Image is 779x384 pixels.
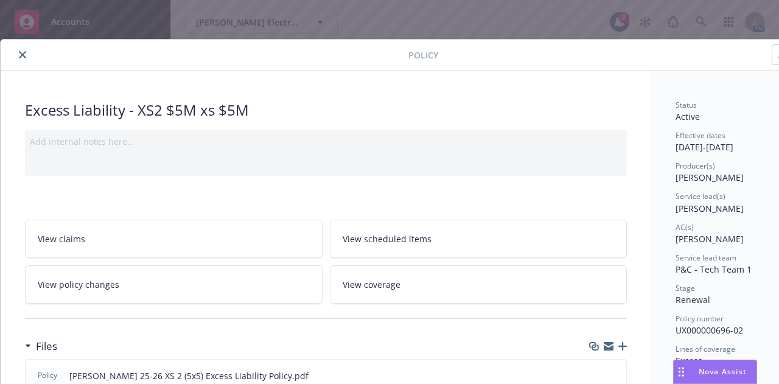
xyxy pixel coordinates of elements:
[676,324,743,336] span: UX000000696-02
[25,100,627,120] div: Excess Liability - XS2 $5M xs $5M
[676,203,744,214] span: [PERSON_NAME]
[25,265,323,304] a: View policy changes
[676,283,695,293] span: Stage
[343,278,400,291] span: View coverage
[674,360,689,383] div: Drag to move
[408,49,438,61] span: Policy
[591,369,601,382] button: download file
[330,265,627,304] a: View coverage
[676,264,752,275] span: P&C - Tech Team 1
[35,370,60,381] span: Policy
[69,369,309,382] span: [PERSON_NAME] 25-26 XS 2 (5x5) Excess Liability Policy.pdf
[36,338,57,354] h3: Files
[676,233,744,245] span: [PERSON_NAME]
[699,366,747,377] span: Nova Assist
[30,135,622,148] div: Add internal notes here...
[676,191,725,201] span: Service lead(s)
[330,220,627,258] a: View scheduled items
[676,294,710,305] span: Renewal
[676,344,735,354] span: Lines of coverage
[38,278,119,291] span: View policy changes
[676,355,702,366] span: Excess
[676,222,694,232] span: AC(s)
[676,161,715,171] span: Producer(s)
[25,338,57,354] div: Files
[676,130,725,141] span: Effective dates
[15,47,30,62] button: close
[676,100,697,110] span: Status
[676,172,744,183] span: [PERSON_NAME]
[673,360,757,384] button: Nova Assist
[25,220,323,258] a: View claims
[38,232,85,245] span: View claims
[676,111,700,122] span: Active
[343,232,431,245] span: View scheduled items
[676,253,736,263] span: Service lead team
[676,313,724,324] span: Policy number
[610,369,621,382] button: preview file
